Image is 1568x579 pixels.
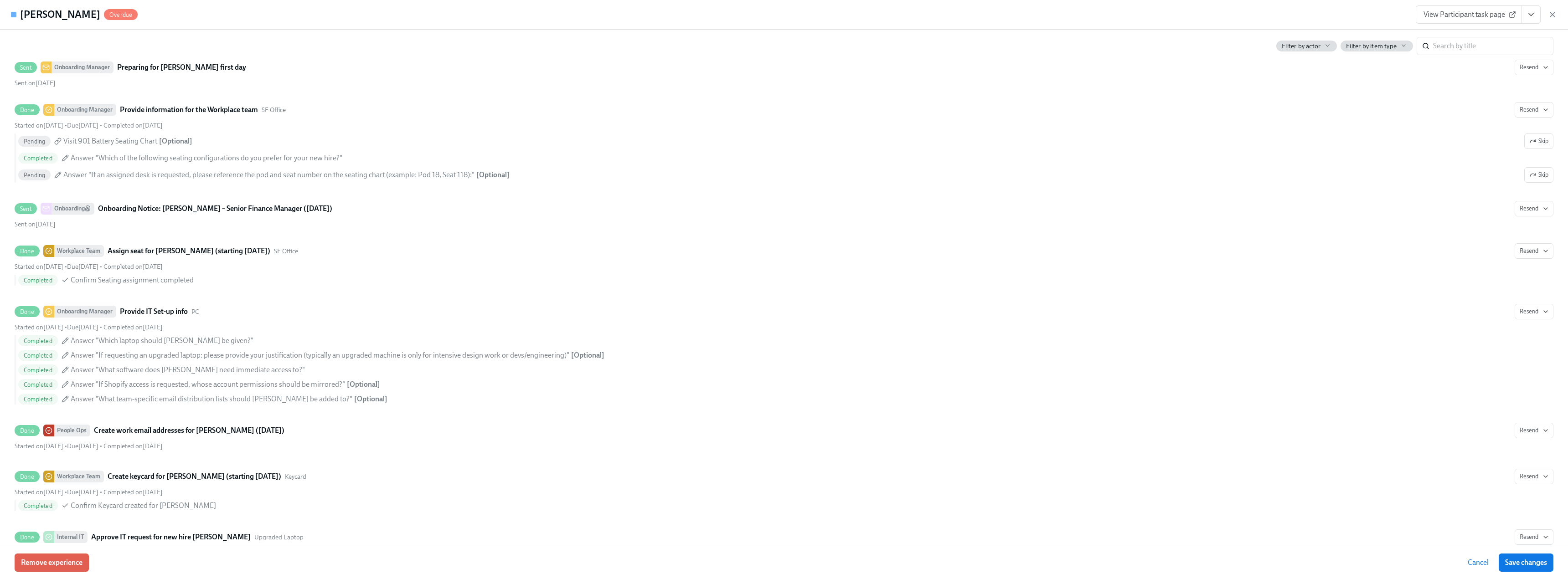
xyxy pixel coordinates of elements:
span: Answer "If an assigned desk is requested, please reference the pod and seat number on the seating... [63,170,475,180]
strong: Assign seat for [PERSON_NAME] (starting [DATE]) [108,246,270,256]
a: View Participant task page [1416,5,1522,24]
div: Internal IT [54,531,88,543]
span: Cancel [1468,558,1489,567]
span: Sunday, May 25th 2025, 9:00 am [67,263,98,271]
div: [ Optional ] [476,170,510,180]
span: Completed [18,367,58,374]
h4: [PERSON_NAME] [20,8,100,21]
span: This task uses the "PC" audience [191,307,199,316]
span: Done [15,308,40,315]
span: Save changes [1505,558,1547,567]
span: This task uses the "Keycard" audience [285,472,306,481]
div: Onboarding Manager [54,104,116,116]
button: Cancel [1461,553,1495,572]
span: Tuesday, May 20th 2025, 4:40 pm [15,122,63,129]
span: Resend [1520,472,1548,481]
div: [ Optional ] [347,379,380,389]
button: DoneOnboarding ManagerProvide information for the Workplace teamSF OfficeResendStarted on[DATE] •... [1524,167,1553,183]
div: • • [15,121,163,130]
button: DoneOnboarding ManagerProvide information for the Workplace teamSF OfficeResendStarted on[DATE] •... [1524,133,1553,149]
div: • • [15,442,163,451]
span: Answer "Which of the following seating configurations do you prefer for your new hire?" [71,153,342,163]
span: Pending [18,172,51,179]
button: DoneWorkplace TeamAssign seat for [PERSON_NAME] (starting [DATE])SF OfficeStarted on[DATE] •Due[D... [1515,243,1553,259]
span: Completed [18,338,58,344]
span: Resend [1520,307,1548,316]
div: Workplace Team [54,471,104,482]
span: Overdue [104,11,138,18]
span: View Participant task page [1424,10,1514,19]
span: Resend [1520,204,1548,213]
span: Resend [1520,246,1548,256]
span: This task uses the "SF Office" audience [274,247,298,256]
span: Tuesday, May 20th 2025, 9:00 am [67,323,98,331]
span: Completed [18,381,58,388]
div: • • [15,488,163,497]
button: SentOnboarding@Onboarding Notice: [PERSON_NAME] – Senior Finance Manager ([DATE])Sent on[DATE] [1515,201,1553,216]
div: Workplace Team [54,245,104,257]
span: Filter by actor [1282,42,1320,51]
span: Wednesday, May 21st 2025, 3:43 pm [103,488,163,496]
span: Sent [15,205,37,212]
input: Search by title [1433,37,1553,55]
span: Answer "If Shopify access is requested, whose account permissions should be mirrored?" [71,379,345,389]
span: Tuesday, May 20th 2025, 5:33 pm [15,263,63,271]
span: Wednesday, May 21st 2025, 10:40 am [103,323,163,331]
span: Wednesday, May 21st 2025, 10:14 am [15,442,63,450]
div: [ Optional ] [159,136,192,146]
span: Visit 901 Battery Seating Chart [63,136,157,146]
span: Skip [1529,137,1548,146]
span: This task uses the "Upgraded Laptop" audience [254,533,304,542]
span: Completed [18,352,58,359]
strong: Preparing for [PERSON_NAME] first day [117,62,246,73]
span: Tuesday, May 20th 2025, 4:43 pm [15,220,56,228]
span: Completed [18,155,58,162]
span: Skip [1529,170,1548,179]
span: Resend [1520,426,1548,435]
span: Tuesday, May 27th 2025, 9:00 am [67,488,98,496]
span: Resend [1520,533,1548,542]
span: Done [15,107,40,113]
span: Done [15,248,40,255]
button: DoneWorkplace TeamCreate keycard for [PERSON_NAME] (starting [DATE])KeycardStarted on[DATE] •Due[... [1515,469,1553,484]
span: Completed [18,277,58,284]
span: Resend [1520,63,1548,72]
span: Thursday, May 22nd 2025, 9:00 am [67,442,98,450]
strong: Provide IT Set-up info [120,306,188,317]
strong: Create keycard for [PERSON_NAME] (starting [DATE]) [108,471,281,482]
span: Sent [15,64,37,71]
div: [ Optional ] [354,394,387,404]
button: Filter by actor [1276,41,1337,51]
button: DoneOnboarding ManagerProvide IT Set-up infoPCStarted on[DATE] •Due[DATE] • Completed on[DATE]Com... [1515,304,1553,319]
span: Completed [18,502,58,509]
span: Wednesday, May 21st 2025, 10:27 am [15,488,63,496]
span: Pending [18,138,51,145]
strong: Onboarding Notice: [PERSON_NAME] – Senior Finance Manager ([DATE]) [98,203,332,214]
strong: Approve IT request for new hire [PERSON_NAME] [91,532,251,543]
strong: Create work email addresses for [PERSON_NAME] ([DATE]) [94,425,284,436]
div: • • [15,262,163,271]
span: Wednesday, May 21st 2025, 10:13 am [15,323,63,331]
span: Answer "Which laptop should [PERSON_NAME] be given?" [71,336,253,346]
span: Wednesday, May 21st 2025, 10:27 am [103,442,163,450]
div: [ Optional ] [571,350,604,360]
span: Wednesday, May 21st 2025, 3:45 pm [103,263,163,271]
button: DoneInternal ITApprove IT request for new hire [PERSON_NAME]Upgraded LaptopStarted on[DATE] •Due[... [1515,529,1553,545]
span: Confirm Seating assignment completed [71,275,194,285]
span: Completed [18,396,58,403]
div: Onboarding@ [52,203,94,215]
span: Confirm Keycard created for [PERSON_NAME] [71,501,216,511]
strong: Provide information for the Workplace team [120,104,258,115]
span: Done [15,427,40,434]
span: This task uses the "SF Office" audience [262,106,286,114]
button: Remove experience [15,553,89,572]
span: Tuesday, May 20th 2025, 5:33 pm [103,122,163,129]
button: Save changes [1499,553,1553,572]
span: Remove experience [21,558,83,567]
span: Resend [1520,105,1548,114]
button: Filter by item type [1341,41,1413,51]
span: Filter by item type [1346,42,1397,51]
button: DoneOnboarding ManagerProvide information for the Workplace teamSF OfficeStarted on[DATE] •Due[DA... [1515,102,1553,118]
span: Answer "What software does [PERSON_NAME] need immediate access to?" [71,365,305,375]
span: Done [15,534,40,541]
